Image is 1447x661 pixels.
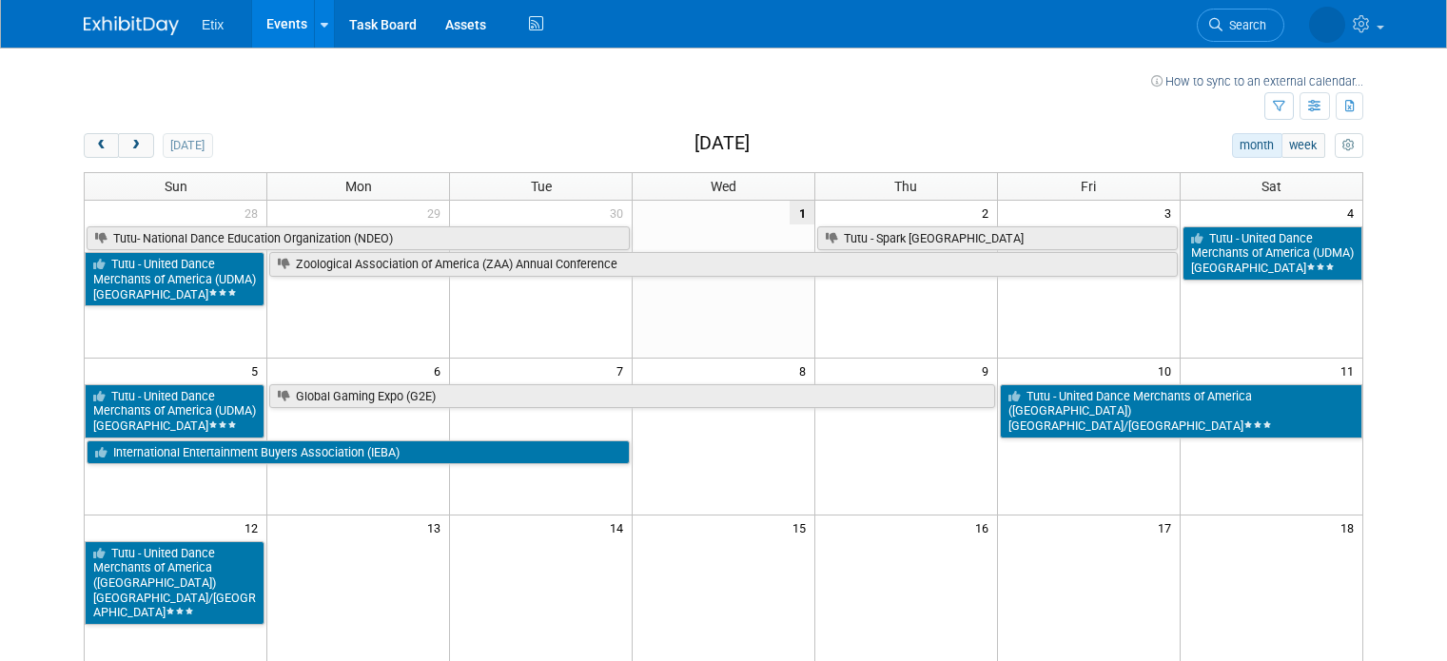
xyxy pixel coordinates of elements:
[790,201,814,224] span: 1
[1197,9,1284,42] a: Search
[269,384,994,409] a: Global Gaming Expo (G2E)
[1335,133,1363,158] button: myCustomButton
[243,201,266,224] span: 28
[531,179,552,194] span: Tue
[165,179,187,194] span: Sun
[84,133,119,158] button: prev
[118,133,153,158] button: next
[87,440,630,465] a: International Entertainment Buyers Association (IEBA)
[711,179,736,194] span: Wed
[1163,201,1180,224] span: 3
[1222,18,1266,32] span: Search
[797,359,814,382] span: 8
[425,201,449,224] span: 29
[1345,201,1362,224] span: 4
[1339,359,1362,382] span: 11
[163,133,213,158] button: [DATE]
[1156,359,1180,382] span: 10
[249,359,266,382] span: 5
[608,201,632,224] span: 30
[1183,226,1362,281] a: Tutu - United Dance Merchants of America (UDMA) [GEOGRAPHIC_DATA]
[87,226,630,251] a: Tutu- National Dance Education Organization (NDEO)
[694,133,750,154] h2: [DATE]
[432,359,449,382] span: 6
[269,252,1177,277] a: Zoological Association of America (ZAA) Annual Conference
[791,515,814,539] span: 15
[85,384,264,438] a: Tutu - United Dance Merchants of America (UDMA) [GEOGRAPHIC_DATA]
[1309,7,1345,43] img: Amy Meyer
[85,541,264,626] a: Tutu - United Dance Merchants of America ([GEOGRAPHIC_DATA]) [GEOGRAPHIC_DATA]/[GEOGRAPHIC_DATA]
[1339,515,1362,539] span: 18
[1281,133,1325,158] button: week
[608,515,632,539] span: 14
[817,226,1178,251] a: Tutu - Spark [GEOGRAPHIC_DATA]
[1151,74,1363,88] a: How to sync to an external calendar...
[1081,179,1096,194] span: Fri
[345,179,372,194] span: Mon
[1000,384,1362,438] a: Tutu - United Dance Merchants of America ([GEOGRAPHIC_DATA]) [GEOGRAPHIC_DATA]/[GEOGRAPHIC_DATA]
[1232,133,1282,158] button: month
[1342,140,1355,152] i: Personalize Calendar
[425,515,449,539] span: 13
[894,179,917,194] span: Thu
[1156,515,1180,539] span: 17
[980,359,997,382] span: 9
[1261,179,1281,194] span: Sat
[980,201,997,224] span: 2
[84,16,179,35] img: ExhibitDay
[202,17,224,32] span: Etix
[973,515,997,539] span: 16
[85,252,264,306] a: Tutu - United Dance Merchants of America (UDMA) [GEOGRAPHIC_DATA]
[243,515,266,539] span: 12
[615,359,632,382] span: 7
